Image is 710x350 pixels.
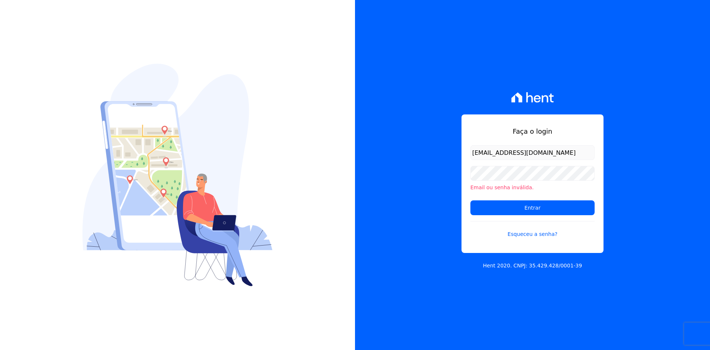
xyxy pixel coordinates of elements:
[470,221,595,238] a: Esqueceu a senha?
[470,126,595,136] h1: Faça o login
[483,262,582,270] p: Hent 2020. CNPJ: 35.429.428/0001-39
[470,145,595,160] input: Email
[470,184,595,191] li: Email ou senha inválida.
[470,200,595,215] input: Entrar
[82,64,273,286] img: Login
